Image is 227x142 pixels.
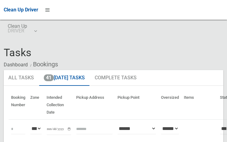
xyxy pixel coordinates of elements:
[181,91,217,119] th: Items
[28,91,44,119] th: Zone
[44,91,74,119] th: Intended Collection Date
[115,91,159,119] th: Pickup Point
[8,28,27,33] small: DRIVER
[39,70,89,86] a: 41[DATE] Tasks
[74,91,115,119] th: Pickup Address
[29,59,58,70] li: Bookings
[9,91,28,119] th: Booking Number
[4,46,31,59] span: Tasks
[159,91,181,119] th: Oversized
[4,5,38,15] a: Clean Up Driver
[4,62,28,68] a: Dashboard
[8,24,36,33] span: Clean Up
[4,70,39,86] a: All Tasks
[4,20,40,40] a: Clean UpDRIVER
[4,7,38,13] span: Clean Up Driver
[44,74,54,81] span: 41
[90,70,141,86] a: Complete Tasks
